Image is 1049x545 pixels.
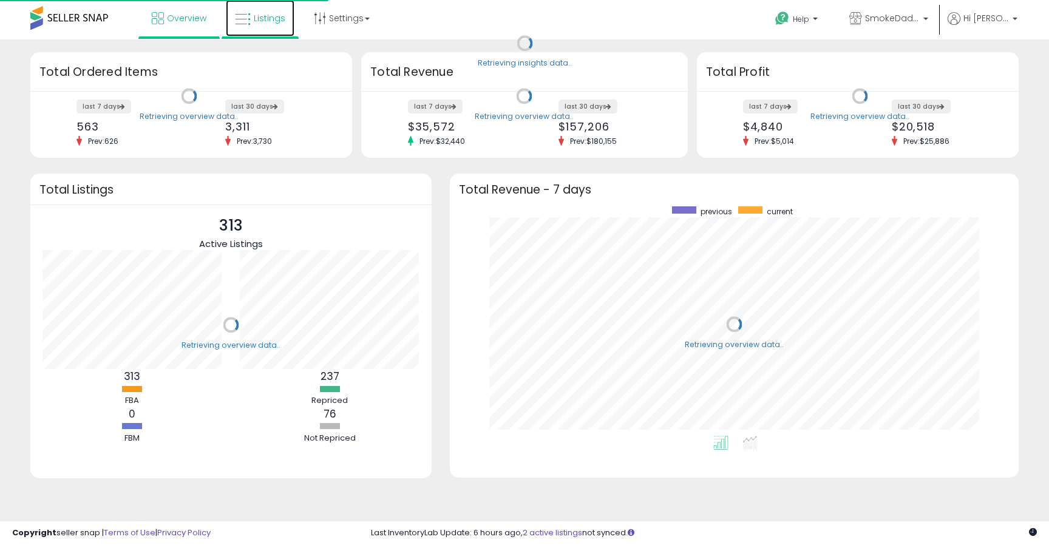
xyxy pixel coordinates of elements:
[810,111,909,122] div: Retrieving overview data..
[12,527,56,538] strong: Copyright
[963,12,1009,24] span: Hi [PERSON_NAME]
[254,12,285,24] span: Listings
[371,527,1037,539] div: Last InventoryLab Update: 6 hours ago, not synced.
[182,340,280,351] div: Retrieving overview data..
[685,339,784,350] div: Retrieving overview data..
[475,111,574,122] div: Retrieving overview data..
[12,527,211,539] div: seller snap | |
[167,12,206,24] span: Overview
[766,2,830,39] a: Help
[104,527,155,538] a: Terms of Use
[775,11,790,26] i: Get Help
[793,14,809,24] span: Help
[948,12,1017,39] a: Hi [PERSON_NAME]
[523,527,582,538] a: 2 active listings
[865,12,920,24] span: SmokeDaddy LLC
[140,111,239,122] div: Retrieving overview data..
[628,529,634,537] i: Click here to read more about un-synced listings.
[157,527,211,538] a: Privacy Policy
